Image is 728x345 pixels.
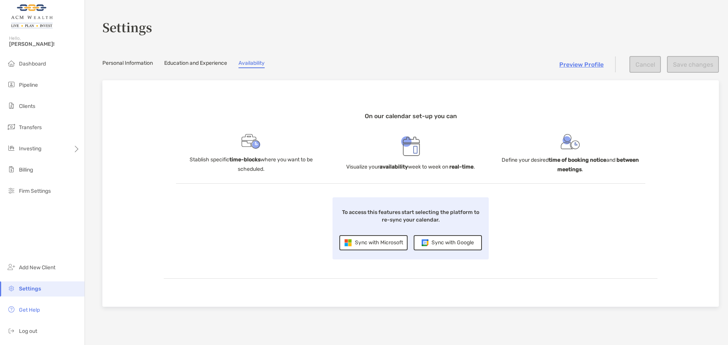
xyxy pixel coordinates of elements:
div: Sync with Google [414,235,482,250]
img: Microsoft [344,239,352,247]
img: Google [422,239,428,246]
img: firm-settings icon [7,186,16,195]
h3: Settings [102,18,719,36]
div: Sync with Microsoft [339,235,408,250]
span: Pipeline [19,82,38,88]
img: logout icon [7,326,16,335]
b: availability [380,164,408,170]
img: Sync [242,134,260,149]
h4: On our calendar set-up you can [176,112,645,120]
p: Stablish specific where you want to be scheduled. [176,155,326,174]
span: Get Help [19,307,40,313]
span: Investing [19,145,41,152]
span: Transfers [19,124,42,131]
p: Visualize your week to week on . [346,162,475,172]
span: Billing [19,167,33,173]
img: transfers icon [7,122,16,131]
span: Log out [19,328,37,334]
b: between meetings [557,157,639,173]
span: Firm Settings [19,188,51,194]
span: Add New Client [19,264,55,271]
p: To access this features start selecting the platform to re-sync your calendar. [339,209,483,224]
img: get-help icon [7,305,16,314]
span: Dashboard [19,61,46,67]
a: Preview Profile [559,61,604,68]
a: Availability [238,60,265,68]
a: Personal Information [102,60,153,68]
img: Sync 2 [401,136,420,156]
p: Define your desired and . [495,155,645,174]
img: Zoe Logo [9,3,54,30]
img: settings icon [7,284,16,293]
img: pipeline icon [7,80,16,89]
span: Settings [19,286,41,292]
img: investing icon [7,144,16,153]
b: time of booking notice [549,157,606,163]
span: Clients [19,103,35,109]
b: real-time [449,164,474,170]
span: [PERSON_NAME]! [9,41,80,47]
a: Education and Experience [164,60,227,68]
img: billing icon [7,165,16,174]
img: add_new_client icon [7,262,16,272]
b: time-blocks [229,156,260,163]
img: dashboard icon [7,59,16,68]
img: clients icon [7,101,16,110]
img: Sync 3 [561,134,580,149]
